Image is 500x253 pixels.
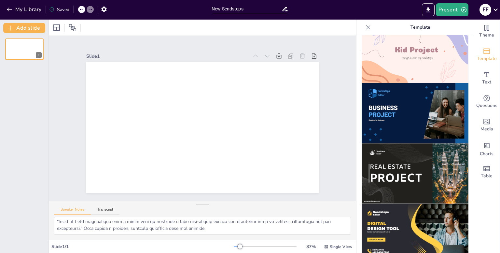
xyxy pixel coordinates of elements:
img: thumb-9.png [362,23,468,83]
div: Add text boxes [474,67,500,90]
p: Template [373,20,467,35]
button: Export to PowerPoint [422,3,435,16]
span: Single View [330,244,352,249]
button: Transcript [91,207,120,215]
div: Add images, graphics, shapes or video [474,113,500,137]
span: Theme [479,32,494,39]
span: Position [69,24,76,32]
span: Template [477,55,497,62]
div: 1 [36,52,42,58]
div: Change the overall theme [474,20,500,43]
div: 1 [5,38,44,60]
button: F F [479,3,491,16]
div: F F [479,4,491,16]
button: Speaker Notes [54,207,91,215]
span: Charts [480,150,493,157]
img: thumb-10.png [362,83,468,143]
span: Questions [476,102,497,109]
div: Saved [49,7,69,13]
span: Text [482,79,491,86]
div: Add ready made slides [474,43,500,67]
button: Present [436,3,468,16]
img: thumb-11.png [362,143,468,204]
button: Add slide [3,23,45,33]
div: 37 % [303,244,319,250]
div: Layout [51,22,62,33]
div: Slide 1 / 1 [51,244,234,250]
span: Table [481,172,493,180]
span: Media [480,126,493,133]
textarea: Lore 5: Ips Dolo-Sitam Consect Adipi elit s doeius, tem-incididu utlabor etd mag aliqu'e adminimv... [54,217,351,235]
input: Insert title [212,4,282,14]
div: Get real-time input from your audience [474,90,500,113]
div: Add charts and graphs [474,137,500,160]
div: Add a table [474,160,500,184]
div: Slide 1 [86,53,249,59]
button: My Library [5,4,44,15]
